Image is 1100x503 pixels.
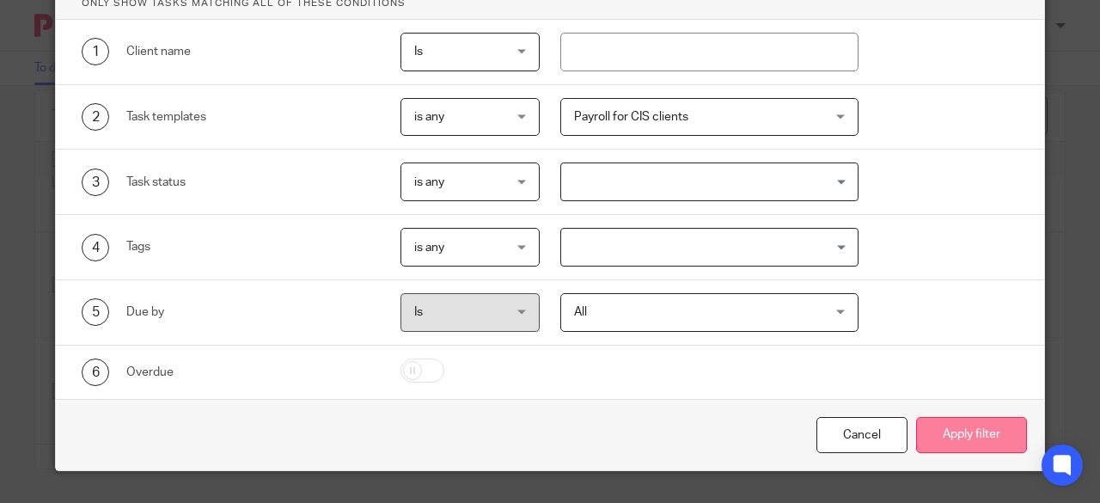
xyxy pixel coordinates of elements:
span: Payroll for CIS clients [574,111,688,123]
div: Overdue [126,364,381,381]
div: 3 [82,169,109,196]
button: Apply filter [916,417,1027,454]
span: All [574,306,587,318]
div: Client name [126,43,381,60]
div: 6 [82,359,109,386]
div: Task status [126,174,381,191]
div: 2 [82,103,109,131]
input: Search for option [563,167,849,197]
div: Tags [126,238,381,255]
span: Is [414,46,423,58]
span: is any [414,111,444,123]
div: 1 [82,38,109,65]
div: Due by [126,304,381,321]
div: Search for option [560,228,859,267]
div: Search for option [560,163,859,201]
span: is any [414,242,444,254]
div: 5 [82,298,109,326]
span: is any [414,176,444,188]
span: Is [414,306,423,318]
div: Task templates [126,108,381,126]
div: 4 [82,234,109,261]
div: Close this dialog window [816,417,907,454]
input: Search for option [563,232,849,262]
